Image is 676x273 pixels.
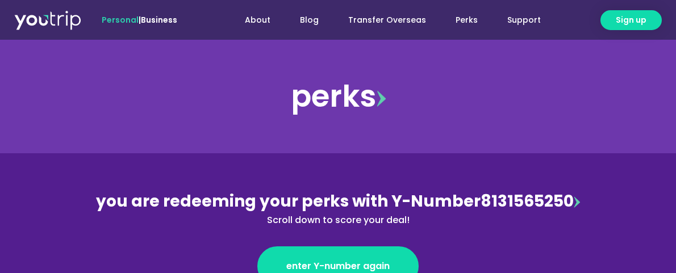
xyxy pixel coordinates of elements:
[333,10,441,31] a: Transfer Overseas
[91,213,585,227] div: Scroll down to score your deal!
[441,10,493,31] a: Perks
[616,14,646,26] span: Sign up
[286,259,390,273] span: enter Y-number again
[493,10,556,31] a: Support
[208,10,556,31] nav: Menu
[141,14,177,26] a: Business
[230,10,285,31] a: About
[285,10,333,31] a: Blog
[102,14,177,26] span: |
[96,190,481,212] span: you are redeeming your perks with Y-Number
[91,190,585,227] div: 8131565250
[102,14,139,26] span: Personal
[600,10,662,30] a: Sign up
